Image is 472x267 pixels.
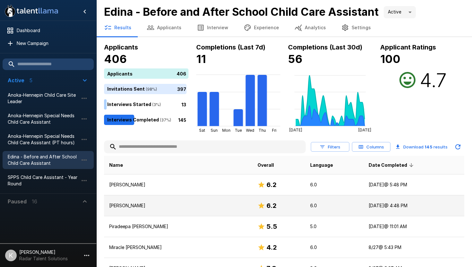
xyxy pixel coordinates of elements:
[267,200,276,211] h6: 6.2
[109,223,247,230] p: Piradeepa [PERSON_NAME]
[384,6,416,18] div: Active
[189,19,236,37] button: Interview
[109,182,247,188] p: [PERSON_NAME]
[258,161,274,169] span: Overall
[369,161,415,169] span: Date Completed
[235,128,242,133] tspan: Tue
[451,140,464,153] button: Updated Today - 7:11 AM
[236,19,287,37] button: Experience
[222,128,230,133] tspan: Mon
[104,5,379,18] b: Edina - Before and After School Child Care Assistant
[380,52,400,66] b: 100
[258,128,266,133] tspan: Thu
[420,68,447,92] h2: 4.7
[393,140,450,153] button: Download 145 results
[380,43,436,51] b: Applicant Ratings
[181,101,186,108] p: 13
[288,52,302,66] b: 56
[311,142,349,152] button: Filters
[272,128,276,133] tspan: Fri
[424,144,433,149] b: 145
[177,70,186,77] p: 406
[196,43,266,51] b: Completions (Last 7d)
[267,242,277,253] h6: 4.2
[358,128,371,132] tspan: [DATE]
[310,161,333,169] span: Language
[178,116,186,123] p: 145
[363,237,464,258] td: 8/27 @ 5:43 PM
[287,19,334,37] button: Analytics
[363,195,464,216] td: [DATE] @ 4:48 PM
[139,19,189,37] button: Applicants
[334,19,379,37] button: Settings
[352,142,390,152] button: Columns
[310,202,358,209] p: 6.0
[109,202,247,209] p: [PERSON_NAME]
[289,128,302,132] tspan: [DATE]
[267,180,276,190] h6: 6.2
[177,85,186,92] p: 397
[104,52,127,66] b: 406
[109,244,247,251] p: Miracle [PERSON_NAME]
[363,216,464,237] td: [DATE] @ 11:01 AM
[310,223,358,230] p: 5.0
[288,43,363,51] b: Completions (Last 30d)
[310,244,358,251] p: 6.0
[96,19,139,37] button: Results
[267,221,277,232] h6: 5.5
[199,128,205,133] tspan: Sat
[310,182,358,188] p: 6.0
[109,161,123,169] span: Name
[246,128,254,133] tspan: Wed
[196,52,206,66] b: 11
[104,43,138,51] b: Applicants
[363,174,464,195] td: [DATE] @ 5:48 PM
[211,128,218,133] tspan: Sun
